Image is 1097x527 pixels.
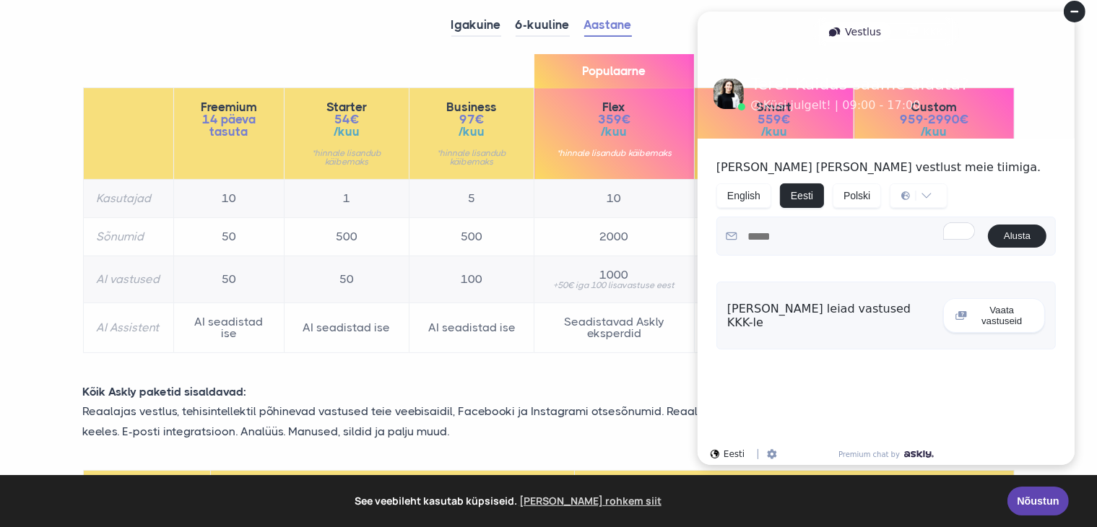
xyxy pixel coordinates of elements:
th: Seadistavad Askly eksperdid [575,470,1014,509]
td: 10 [173,180,284,218]
div: Eesti [25,449,58,459]
span: Starter [298,101,396,113]
textarea: To enrich screen reader interactions, please activate Accessibility in Grammarly extension settings [51,223,302,250]
td: AI seadistad ise [173,303,284,353]
th: Seadistad ise [210,470,575,509]
td: AI seadistad ise [409,303,534,353]
button: Eesti [94,183,138,208]
span: See veebileht kasutab küpsiseid. [21,490,997,512]
td: Seadistavad Askly eksperdid [534,303,694,353]
td: 50 [173,256,284,303]
td: 10 [534,180,694,218]
td: 1 [284,180,409,218]
img: Site logo [27,71,58,117]
a: 6-kuuline [516,14,570,37]
div: Küsi julgelt! | 09:00 - 17:00 [65,100,283,111]
div: Tere! Kuidas saame aidata? [65,77,283,92]
a: Nõustun [1007,487,1069,515]
p: [PERSON_NAME] [PERSON_NAME] vestlust meie tiimiga. [30,160,370,175]
a: learn more about cookies [517,490,664,512]
td: 100 [409,256,534,303]
span: /kuu [422,126,521,138]
small: *hinnale lisandub käibemaks [547,149,680,157]
strong: Kõik Askly paketid sisaldavad: [83,385,247,398]
div: [PERSON_NAME] leiad vastused KKK-le [41,302,248,329]
th: Kasutajad [83,180,173,218]
span: Business [422,101,521,113]
span: 54€ [298,113,396,126]
p: Reaalajas vestlus, tehisintellektil põhinevad vastused teie veebisaidil, Facebooki ja Instagrami ... [72,401,1026,440]
small: *hinnale lisandub käibemaks [422,149,521,166]
span: Flex [547,101,680,113]
td: 500 [284,218,409,256]
th: AI Assistent [83,303,173,353]
td: 50 [173,218,284,256]
button: English [30,183,85,208]
th: Sõnumid [83,218,173,256]
span: Populaarne [534,54,693,88]
a: Igakuine [451,14,501,37]
button: Vaata vastuseid [257,298,359,333]
small: +50€ iga 100 lisavastuse eest [547,281,680,289]
img: Askly [218,450,248,458]
td: AI seadistad ise [284,303,409,353]
span: 97€ [422,113,521,126]
span: /kuu [298,126,396,138]
span: 359€ [547,113,680,126]
button: Alusta [302,225,360,248]
a: Premium chat by [148,449,252,460]
button: Polski [147,183,195,208]
td: 5 [409,180,534,218]
span: 14 päeva tasuta [187,113,271,138]
td: 500 [409,218,534,256]
small: *hinnale lisandub käibemaks [298,149,396,166]
div: KKK [211,22,267,42]
span: /kuu [547,126,680,138]
th: AI vastused [83,256,173,303]
div: Vestlus [133,22,205,42]
td: 50 [284,256,409,303]
span: 1000 [547,269,680,281]
img: email.svg [40,230,51,242]
td: 2000 [534,218,694,256]
span: Freemium [187,101,271,113]
a: Aastane [584,14,632,37]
